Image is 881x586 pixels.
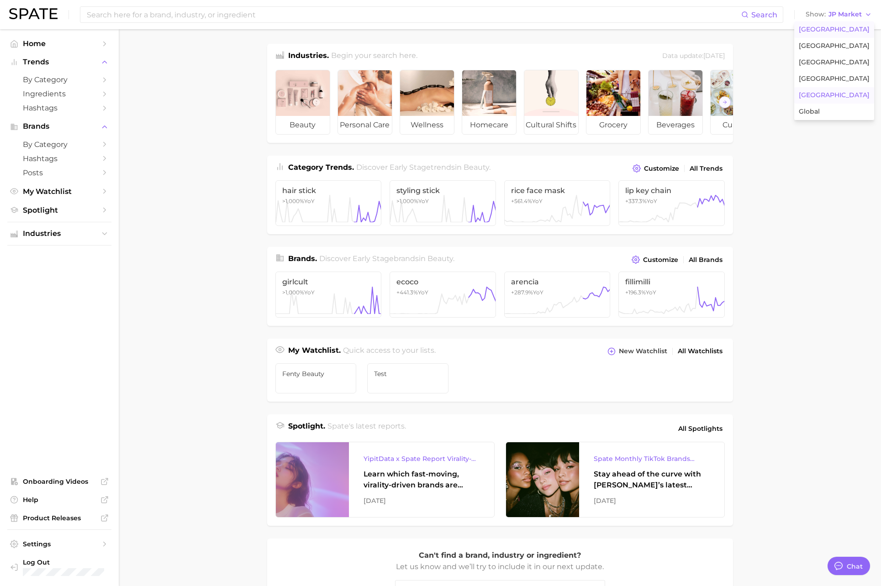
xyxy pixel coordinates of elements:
[338,70,392,135] a: personal care
[343,345,436,358] h2: Quick access to your lists.
[23,187,96,196] span: My Watchlist
[23,58,96,66] span: Trends
[7,184,111,199] a: My Watchlist
[390,180,496,226] a: styling stick>1,000%YoY
[275,363,357,393] a: Fenty Beauty
[400,116,454,134] span: wellness
[594,453,710,464] div: Spate Monthly TikTok Brands Tracker
[374,370,442,377] span: Test
[396,198,429,204] span: YoY
[586,70,641,135] a: grocery
[23,154,96,163] span: Hashtags
[288,163,354,172] span: Category Trends .
[7,537,111,551] a: Settings
[7,87,111,101] a: Ingredients
[799,58,870,66] span: [GEOGRAPHIC_DATA]
[364,469,480,491] div: Learn which fast-moving, virality-driven brands are leading the pack, the risks of viral growth, ...
[86,7,741,22] input: Search here for a brand, industry, or ingredient
[711,116,765,134] span: culinary
[23,39,96,48] span: Home
[7,555,111,579] a: Log out. Currently logged in with e-mail yumi.toki@spate.nyc.
[630,162,681,175] button: Customize
[710,70,765,135] a: culinary
[799,75,870,83] span: [GEOGRAPHIC_DATA]
[719,96,731,108] button: Scroll Right
[619,347,667,355] span: New Watchlist
[506,442,725,518] a: Spate Monthly TikTok Brands TrackerStay ahead of the curve with [PERSON_NAME]’s latest monthly tr...
[7,166,111,180] a: Posts
[288,421,325,436] h1: Spotlight.
[276,116,330,134] span: beauty
[625,289,656,296] span: +196.3% YoY
[799,108,820,115] span: Global
[282,289,315,296] span: YoY
[524,70,579,135] a: cultural shifts
[288,254,317,263] span: Brands .
[7,120,111,133] button: Brands
[7,203,111,217] a: Spotlight
[828,12,862,17] span: JP Market
[23,496,96,504] span: Help
[23,514,96,522] span: Product Releases
[23,558,104,566] span: Log Out
[644,165,679,173] span: Customize
[275,272,382,317] a: girlcult>1,000%YoY
[7,37,111,51] a: Home
[618,180,725,226] a: lip key chain+337.3%YoY
[605,345,669,358] button: New Watchlist
[395,549,605,561] p: Can't find a brand, industry or ingredient?
[7,227,111,241] button: Industries
[396,186,489,195] span: styling stick
[356,163,491,172] span: Discover Early Stage trends in .
[7,137,111,152] a: by Category
[676,421,725,436] a: All Spotlights
[511,289,543,296] span: +287.9% YoY
[799,26,870,33] span: [GEOGRAPHIC_DATA]
[686,254,725,266] a: All Brands
[23,122,96,131] span: Brands
[23,104,96,112] span: Hashtags
[396,198,418,204] span: >1,000%
[327,421,406,436] h2: Spate's latest reports.
[23,89,96,98] span: Ingredients
[690,165,723,173] span: All Trends
[23,230,96,238] span: Industries
[396,289,428,296] span: +441.3% YoY
[678,423,723,434] span: All Spotlights
[396,277,489,286] span: ecoco
[594,469,710,491] div: Stay ahead of the curve with [PERSON_NAME]’s latest monthly tracker, spotlighting the fastest-gro...
[511,277,604,286] span: arencia
[427,254,453,263] span: beauty
[662,50,725,63] div: Data update: [DATE]
[282,186,375,195] span: hair stick
[625,186,718,195] span: lip key chain
[524,116,578,134] span: cultural shifts
[648,70,703,135] a: beverages
[678,347,723,355] span: All Watchlists
[23,206,96,215] span: Spotlight
[390,272,496,317] a: ecoco+441.3%YoY
[586,116,640,134] span: grocery
[367,363,448,393] a: Test
[625,198,657,204] span: +337.3% YoY
[275,70,330,135] a: beauty
[338,116,392,134] span: personal care
[23,75,96,84] span: by Category
[511,198,543,204] span: +561.4% YoY
[625,277,718,286] span: fillimilli
[7,73,111,87] a: by Category
[7,101,111,115] a: Hashtags
[689,256,723,264] span: All Brands
[288,345,341,358] h1: My Watchlist.
[282,289,304,296] span: >1,000%
[400,70,454,135] a: wellness
[462,116,516,134] span: homecare
[462,70,517,135] a: homecare
[23,477,96,486] span: Onboarding Videos
[364,495,480,506] div: [DATE]
[331,50,417,63] h2: Begin your search here.
[23,140,96,149] span: by Category
[23,168,96,177] span: Posts
[7,55,111,69] button: Trends
[806,12,826,17] span: Show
